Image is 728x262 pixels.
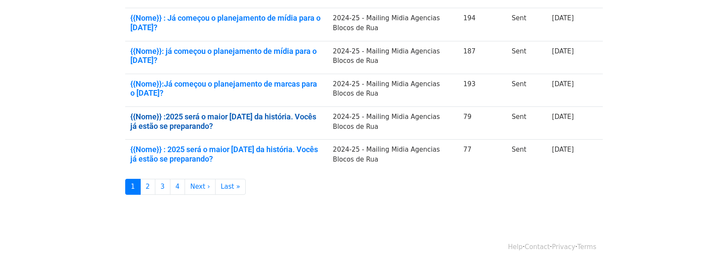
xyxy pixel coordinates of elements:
a: Privacy [552,243,575,251]
a: {{Nome}}: já começou o planejamento de mídia para o [DATE]? [130,47,323,65]
td: 2024-25 - Mailing Midia Agencias Blocos de Rua [328,107,458,140]
a: 4 [170,179,185,195]
td: Sent [506,41,547,74]
a: Last » [215,179,246,195]
a: [DATE] [552,14,574,22]
a: Help [508,243,523,251]
a: {{Nome}} :2025 será o maior [DATE] da história. Vocês já estão se preparando? [130,112,323,131]
a: Next › [185,179,216,195]
td: 187 [458,41,507,74]
a: 1 [125,179,141,195]
a: Terms [577,243,596,251]
td: Sent [506,140,547,172]
iframe: Chat Widget [685,221,728,262]
a: {{Nome}} : 2025 será o maior [DATE] da história. Vocês já estão se preparando? [130,145,323,163]
a: [DATE] [552,146,574,153]
td: 77 [458,140,507,172]
td: 79 [458,107,507,140]
a: Contact [525,243,550,251]
td: 193 [458,74,507,106]
td: 2024-25 - Mailing Midia Agencias Blocos de Rua [328,8,458,41]
td: 2024-25 - Mailing Midia Agencias Blocos de Rua [328,74,458,106]
td: Sent [506,8,547,41]
a: 3 [155,179,170,195]
a: {{Nome}} : Já começou o planejamento de mídia para o [DATE]? [130,13,323,32]
a: {{Nome}}:Já começou o planejamento de marcas para o [DATE]? [130,79,323,98]
a: [DATE] [552,80,574,88]
td: 2024-25 - Mailing Midia Agencias Blocos de Rua [328,140,458,172]
div: Widget de chat [685,221,728,262]
a: [DATE] [552,113,574,121]
a: [DATE] [552,47,574,55]
td: 2024-25 - Mailing Midia Agencias Blocos de Rua [328,41,458,74]
td: 194 [458,8,507,41]
td: Sent [506,74,547,106]
a: 2 [140,179,156,195]
td: Sent [506,107,547,140]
